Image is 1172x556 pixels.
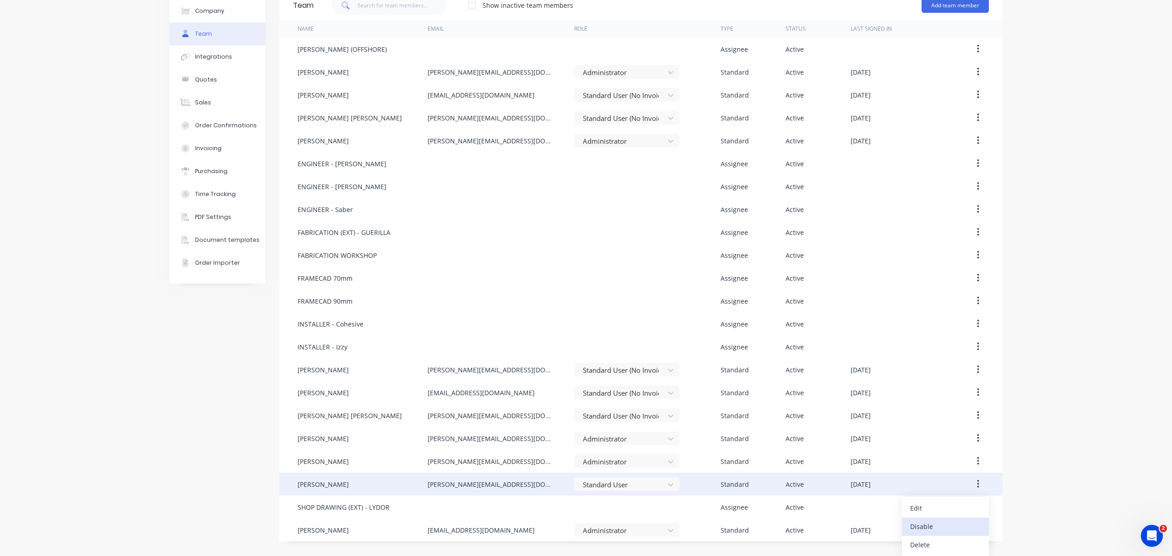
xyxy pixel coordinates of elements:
div: [EMAIL_ADDRESS][DOMAIN_NAME] [428,90,535,100]
div: Assignee [721,342,748,352]
button: Invoicing [169,137,266,160]
div: Disable [910,520,981,533]
button: Time Tracking [169,183,266,206]
div: Standard [721,525,749,535]
div: Assignee [721,159,748,169]
div: Active [786,342,804,352]
div: ENGINEER - Saber [298,205,353,214]
button: Integrations [169,45,266,68]
div: [PERSON_NAME] [298,388,349,398]
div: Active [786,182,804,191]
div: [PERSON_NAME] [PERSON_NAME] [298,113,402,123]
div: [PERSON_NAME][EMAIL_ADDRESS][DOMAIN_NAME] [428,365,556,375]
div: [DATE] [851,480,871,489]
div: Active [786,434,804,443]
div: Active [786,525,804,535]
div: Active [786,273,804,283]
div: Integrations [195,53,232,61]
div: INSTALLER - Cohesive [298,319,364,329]
div: [DATE] [851,525,871,535]
div: [EMAIL_ADDRESS][DOMAIN_NAME] [428,525,535,535]
div: ENGINEER - [PERSON_NAME] [298,182,386,191]
div: [PERSON_NAME] [298,434,349,443]
div: Active [786,296,804,306]
button: Purchasing [169,160,266,183]
div: Standard [721,113,749,123]
div: [DATE] [851,388,871,398]
div: Assignee [721,182,748,191]
div: [PERSON_NAME] [298,457,349,466]
div: ENGINEER - [PERSON_NAME] [298,159,386,169]
div: [DATE] [851,411,871,420]
div: Standard [721,434,749,443]
div: Document templates [195,236,260,244]
div: SHOP DRAWING (EXT) - LYDOR [298,502,390,512]
div: Active [786,480,804,489]
div: [PERSON_NAME][EMAIL_ADDRESS][DOMAIN_NAME] [428,113,556,123]
div: Active [786,411,804,420]
div: Edit [910,501,981,515]
div: Standard [721,90,749,100]
div: FABRICATION WORKSHOP [298,251,377,260]
div: [PERSON_NAME] [298,67,349,77]
div: [PERSON_NAME] [298,90,349,100]
button: PDF Settings [169,206,266,229]
div: [DATE] [851,67,871,77]
div: Active [786,205,804,214]
div: Assignee [721,296,748,306]
iframe: Intercom live chat [1141,525,1163,547]
div: [DATE] [851,457,871,466]
div: Order Confirmations [195,121,257,130]
div: Active [786,113,804,123]
div: [PERSON_NAME][EMAIL_ADDRESS][DOMAIN_NAME] [428,480,556,489]
div: Sales [195,98,211,107]
div: Assignee [721,502,748,512]
div: Standard [721,480,749,489]
div: PDF Settings [195,213,231,221]
button: Document templates [169,229,266,251]
div: Active [786,90,804,100]
button: Sales [169,91,266,114]
div: Standard [721,411,749,420]
div: [PERSON_NAME][EMAIL_ADDRESS][DOMAIN_NAME] [428,67,556,77]
div: Standard [721,136,749,146]
div: Assignee [721,251,748,260]
div: Assignee [721,44,748,54]
div: [PERSON_NAME][EMAIL_ADDRESS][DOMAIN_NAME] [428,434,556,443]
div: Active [786,67,804,77]
div: [DATE] [851,136,871,146]
div: Active [786,502,804,512]
div: Status [786,25,806,33]
div: Active [786,457,804,466]
div: Last signed in [851,25,892,33]
div: Active [786,159,804,169]
div: [PERSON_NAME] (OFFSHORE) [298,44,387,54]
div: Active [786,251,804,260]
div: FRAMECAD 70mm [298,273,353,283]
div: [PERSON_NAME] [298,525,349,535]
div: Company [195,7,224,15]
div: Active [786,44,804,54]
div: Standard [721,388,749,398]
div: [DATE] [851,113,871,123]
div: Purchasing [195,167,228,175]
div: [DATE] [851,434,871,443]
div: [EMAIL_ADDRESS][DOMAIN_NAME] [428,388,535,398]
div: Role [574,25,587,33]
div: Name [298,25,314,33]
div: Standard [721,67,749,77]
div: Quotes [195,76,217,84]
div: Show inactive team members [483,0,573,10]
div: [PERSON_NAME][EMAIL_ADDRESS][DOMAIN_NAME] [428,457,556,466]
div: Time Tracking [195,190,236,198]
div: Type [721,25,733,33]
div: Assignee [721,228,748,237]
div: Standard [721,365,749,375]
div: FABRICATION (EXT) - GUERILLA [298,228,391,237]
button: Order Importer [169,251,266,274]
div: INSTALLER - Izzy [298,342,347,352]
div: Assignee [721,205,748,214]
button: Order Confirmations [169,114,266,137]
div: Assignee [721,319,748,329]
span: 2 [1160,525,1167,532]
